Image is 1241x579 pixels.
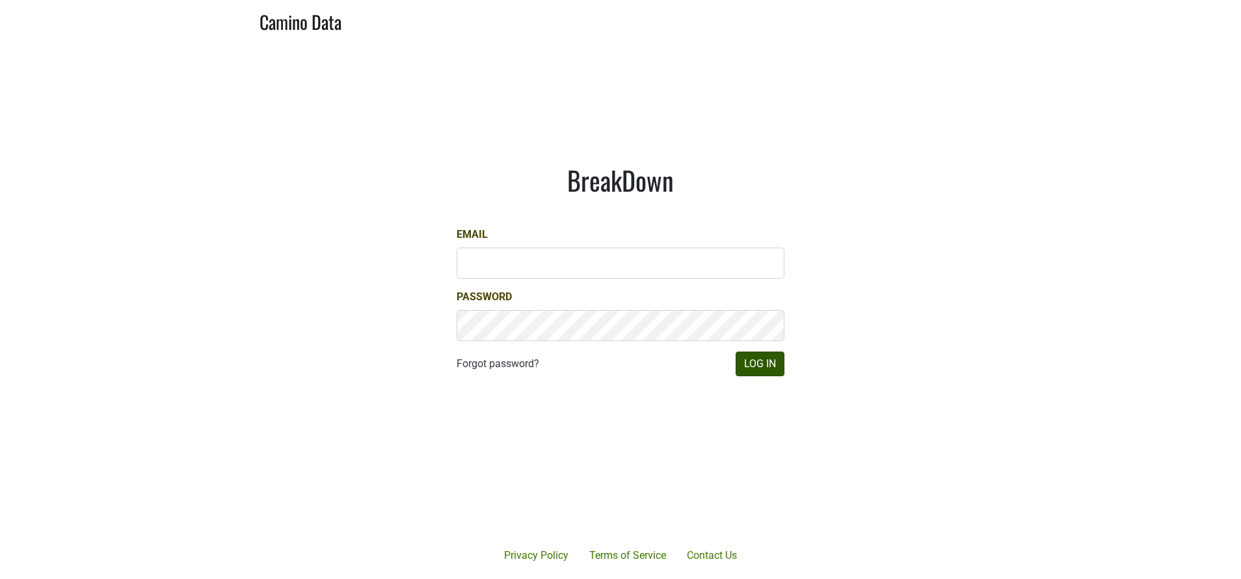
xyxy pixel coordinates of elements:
label: Password [457,289,512,305]
a: Camino Data [260,5,341,36]
a: Forgot password? [457,356,539,372]
a: Terms of Service [579,543,676,569]
button: Log In [736,352,784,376]
a: Contact Us [676,543,747,569]
a: Privacy Policy [494,543,579,569]
h1: BreakDown [457,164,784,196]
label: Email [457,227,488,242]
